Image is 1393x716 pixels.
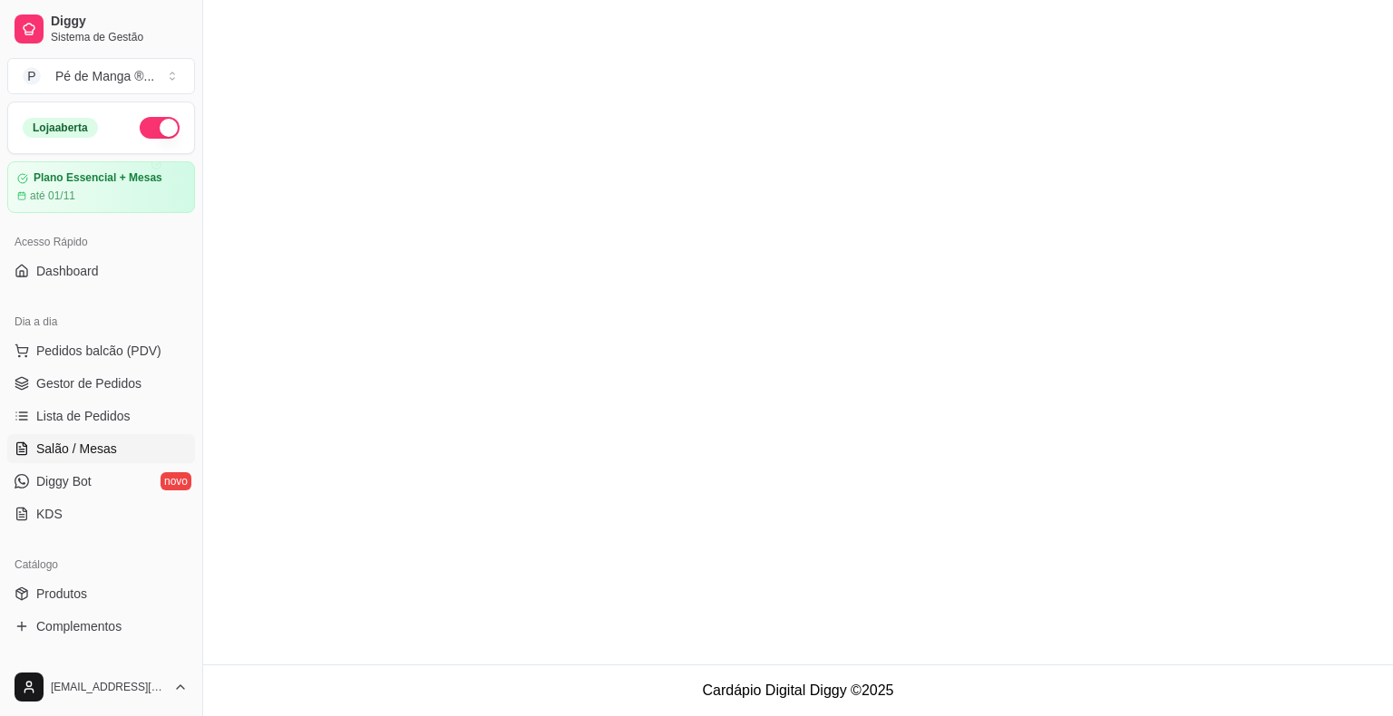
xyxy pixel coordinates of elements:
[7,227,195,256] div: Acesso Rápido
[36,342,161,360] span: Pedidos balcão (PDV)
[7,434,195,463] a: Salão / Mesas
[203,664,1393,716] footer: Cardápio Digital Diggy © 2025
[51,14,188,30] span: Diggy
[36,505,63,523] span: KDS
[7,161,195,213] a: Plano Essencial + Mesasaté 01/11
[55,67,154,85] div: Pé de Manga ® ...
[36,262,99,280] span: Dashboard
[51,30,188,44] span: Sistema de Gestão
[7,499,195,528] a: KDS
[7,7,195,51] a: DiggySistema de Gestão
[36,440,117,458] span: Salão / Mesas
[36,374,141,392] span: Gestor de Pedidos
[36,407,131,425] span: Lista de Pedidos
[7,58,195,94] button: Select a team
[7,307,195,336] div: Dia a dia
[7,550,195,579] div: Catálogo
[7,336,195,365] button: Pedidos balcão (PDV)
[23,118,98,138] div: Loja aberta
[34,171,162,185] article: Plano Essencial + Mesas
[7,579,195,608] a: Produtos
[7,402,195,431] a: Lista de Pedidos
[36,585,87,603] span: Produtos
[140,117,180,139] button: Alterar Status
[7,612,195,641] a: Complementos
[51,680,166,694] span: [EMAIL_ADDRESS][DOMAIN_NAME]
[30,189,75,203] article: até 01/11
[7,665,195,709] button: [EMAIL_ADDRESS][DOMAIN_NAME]
[7,467,195,496] a: Diggy Botnovo
[7,256,195,285] a: Dashboard
[36,617,122,635] span: Complementos
[7,369,195,398] a: Gestor de Pedidos
[23,67,41,85] span: P
[36,472,92,490] span: Diggy Bot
